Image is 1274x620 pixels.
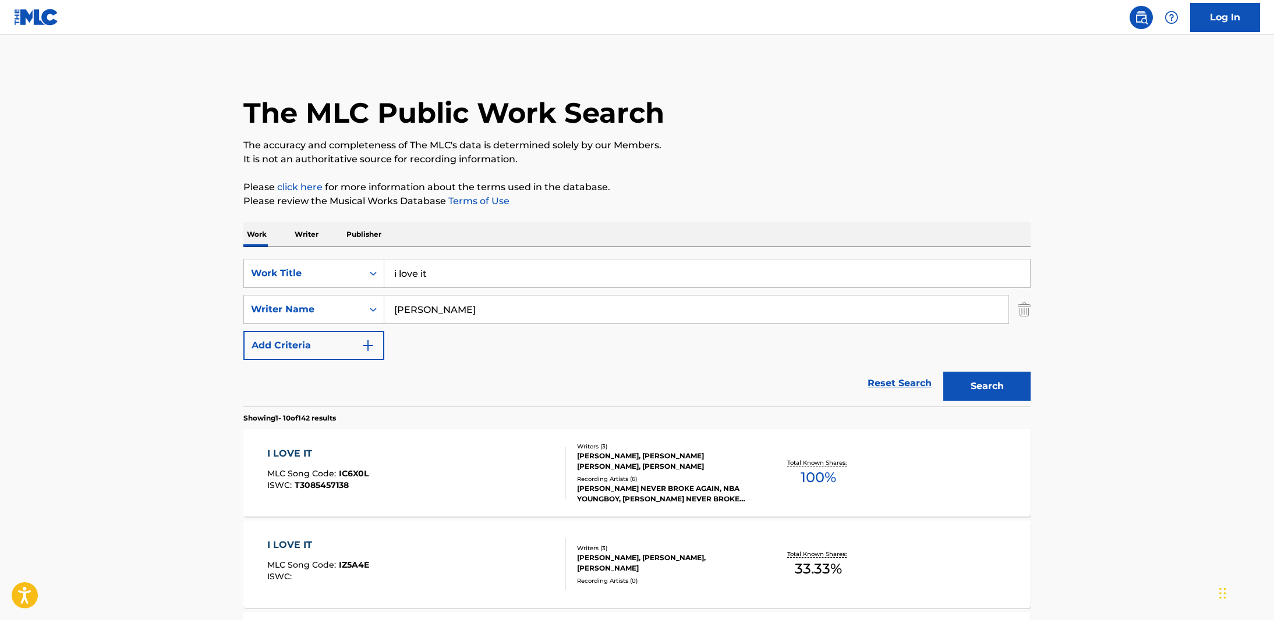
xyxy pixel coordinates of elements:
[291,222,322,247] p: Writer
[267,571,295,582] span: ISWC :
[243,194,1031,208] p: Please review the Musical Works Database
[862,370,937,396] a: Reset Search
[577,475,753,483] div: Recording Artists ( 6 )
[14,9,59,26] img: MLC Logo
[267,447,369,461] div: I LOVE IT
[1130,6,1153,29] a: Public Search
[251,266,356,280] div: Work Title
[943,372,1031,401] button: Search
[446,195,509,206] a: Terms of Use
[243,222,270,247] p: Work
[267,538,369,552] div: I LOVE IT
[1134,10,1148,24] img: search
[267,468,339,479] span: MLC Song Code :
[577,483,753,504] div: [PERSON_NAME] NEVER BROKE AGAIN, NBA YOUNGBOY, [PERSON_NAME] NEVER BROKE AGAIN, [PERSON_NAME] NEV...
[243,413,336,423] p: Showing 1 - 10 of 142 results
[267,480,295,490] span: ISWC :
[1165,10,1179,24] img: help
[361,338,375,352] img: 9d2ae6d4665cec9f34b9.svg
[277,181,323,193] a: click here
[1160,6,1183,29] div: Help
[1216,564,1274,620] iframe: Chat Widget
[577,451,753,472] div: [PERSON_NAME], [PERSON_NAME] [PERSON_NAME], [PERSON_NAME]
[295,480,349,490] span: T3085457138
[1190,3,1260,32] a: Log In
[577,544,753,553] div: Writers ( 3 )
[801,467,836,488] span: 100 %
[1219,576,1226,611] div: Drag
[339,468,369,479] span: IC6X0L
[339,560,369,570] span: IZ5A4E
[243,259,1031,407] form: Search Form
[243,95,664,130] h1: The MLC Public Work Search
[243,152,1031,166] p: It is not an authoritative source for recording information.
[577,442,753,451] div: Writers ( 3 )
[787,550,850,558] p: Total Known Shares:
[243,429,1031,516] a: I LOVE ITMLC Song Code:IC6X0LISWC:T3085457138Writers (3)[PERSON_NAME], [PERSON_NAME] [PERSON_NAME...
[243,521,1031,608] a: I LOVE ITMLC Song Code:IZ5A4EISWC:Writers (3)[PERSON_NAME], [PERSON_NAME], [PERSON_NAME]Recording...
[251,302,356,316] div: Writer Name
[795,558,842,579] span: 33.33 %
[243,180,1031,194] p: Please for more information about the terms used in the database.
[577,576,753,585] div: Recording Artists ( 0 )
[577,553,753,573] div: [PERSON_NAME], [PERSON_NAME], [PERSON_NAME]
[343,222,385,247] p: Publisher
[267,560,339,570] span: MLC Song Code :
[243,138,1031,152] p: The accuracy and completeness of The MLC's data is determined solely by our Members.
[787,458,850,467] p: Total Known Shares:
[243,331,384,360] button: Add Criteria
[1018,295,1031,324] img: Delete Criterion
